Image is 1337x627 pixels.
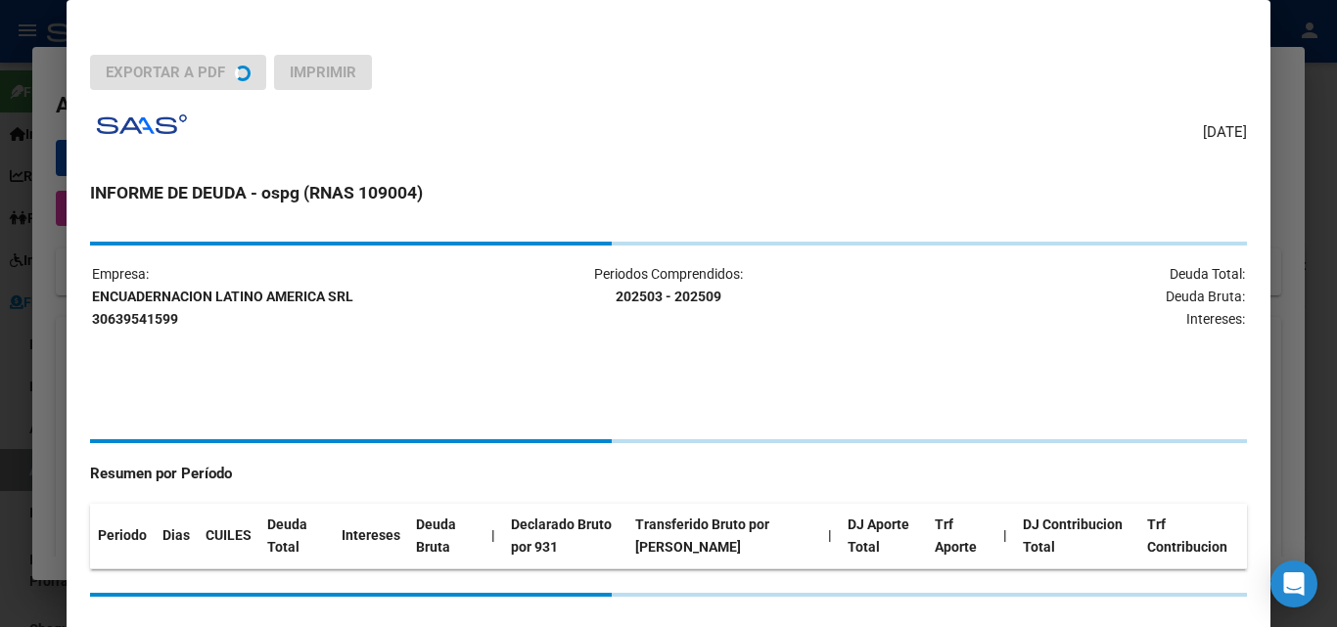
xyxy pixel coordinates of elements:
[616,289,721,304] strong: 202503 - 202509
[484,504,503,568] th: |
[1015,504,1139,568] th: DJ Contribucion Total
[90,55,266,90] button: Exportar a PDF
[92,263,475,330] p: Empresa:
[995,504,1015,568] th: |
[820,504,840,568] th: |
[274,55,372,90] button: Imprimir
[862,263,1245,330] p: Deuda Total: Deuda Bruta: Intereses:
[334,504,408,568] th: Intereses
[477,263,859,308] p: Periodos Comprendidos:
[90,180,1246,205] h3: INFORME DE DEUDA - ospg (RNAS 109004)
[90,463,1246,485] h4: Resumen por Período
[840,504,926,568] th: DJ Aporte Total
[627,504,820,568] th: Transferido Bruto por [PERSON_NAME]
[1270,560,1317,607] div: Open Intercom Messenger
[259,504,334,568] th: Deuda Total
[1203,121,1247,144] span: [DATE]
[408,504,484,568] th: Deuda Bruta
[155,504,198,568] th: Dias
[290,64,356,81] span: Imprimir
[92,289,353,327] strong: ENCUADERNACION LATINO AMERICA SRL 30639541599
[198,504,259,568] th: CUILES
[1139,504,1247,568] th: Trf Contribucion
[503,504,627,568] th: Declarado Bruto por 931
[927,504,995,568] th: Trf Aporte
[106,64,225,81] span: Exportar a PDF
[90,504,155,568] th: Periodo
